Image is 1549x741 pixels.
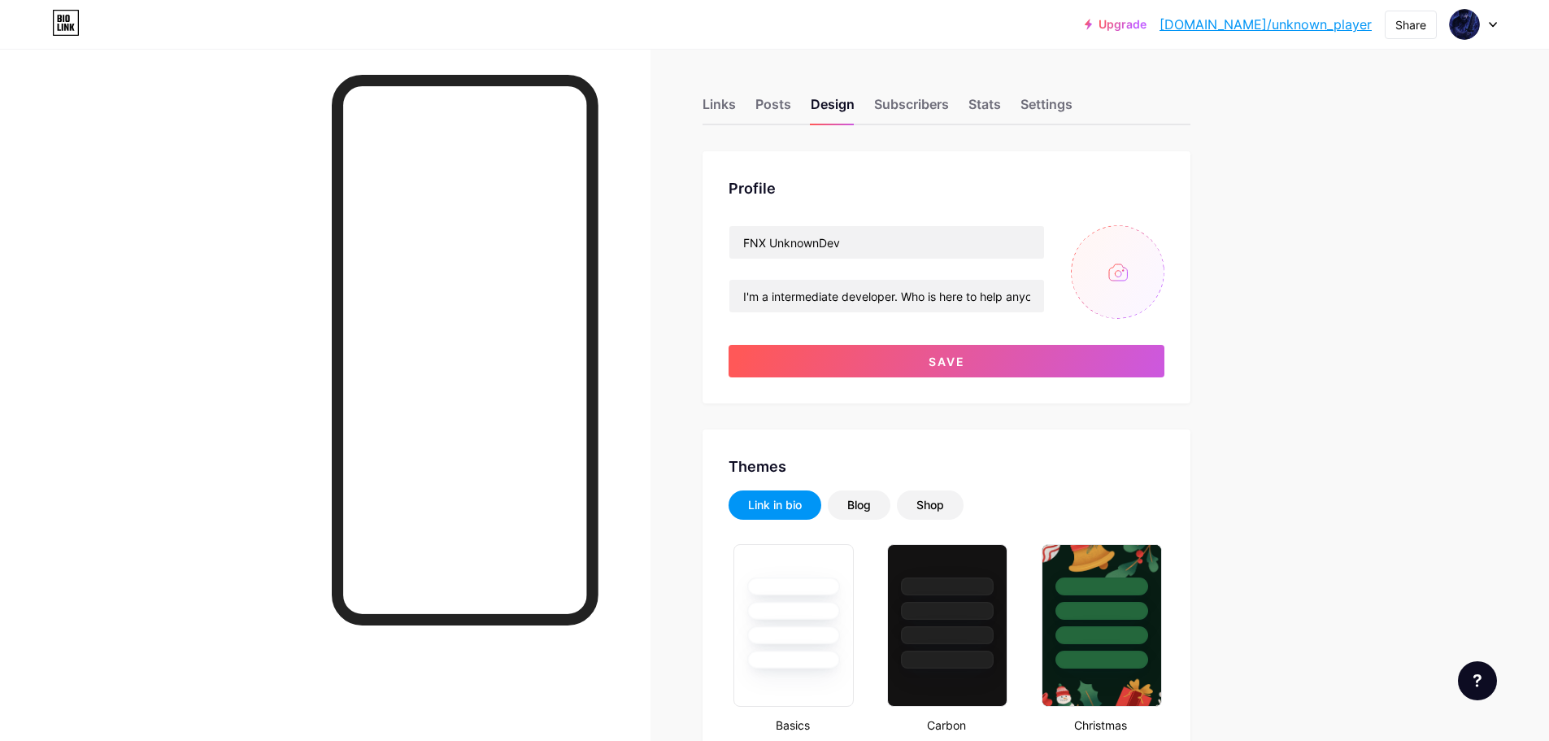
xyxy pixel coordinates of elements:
div: Themes [729,455,1164,477]
div: Design [811,94,855,124]
div: Links [703,94,736,124]
div: Blog [847,497,871,513]
div: Christmas [1037,717,1164,734]
div: Subscribers [874,94,949,124]
div: Settings [1020,94,1073,124]
span: Save [929,355,965,368]
div: Link in bio [748,497,802,513]
div: Shop [916,497,944,513]
div: Stats [968,94,1001,124]
div: Profile [729,177,1164,199]
input: Bio [729,280,1044,312]
button: Save [729,345,1164,377]
div: Share [1395,16,1426,33]
input: Name [729,226,1044,259]
div: Basics [729,717,856,734]
div: Posts [755,94,791,124]
a: [DOMAIN_NAME]/unknown_player [1160,15,1372,34]
div: Carbon [882,717,1010,734]
a: Upgrade [1085,18,1147,31]
img: unknown_player [1449,9,1480,40]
